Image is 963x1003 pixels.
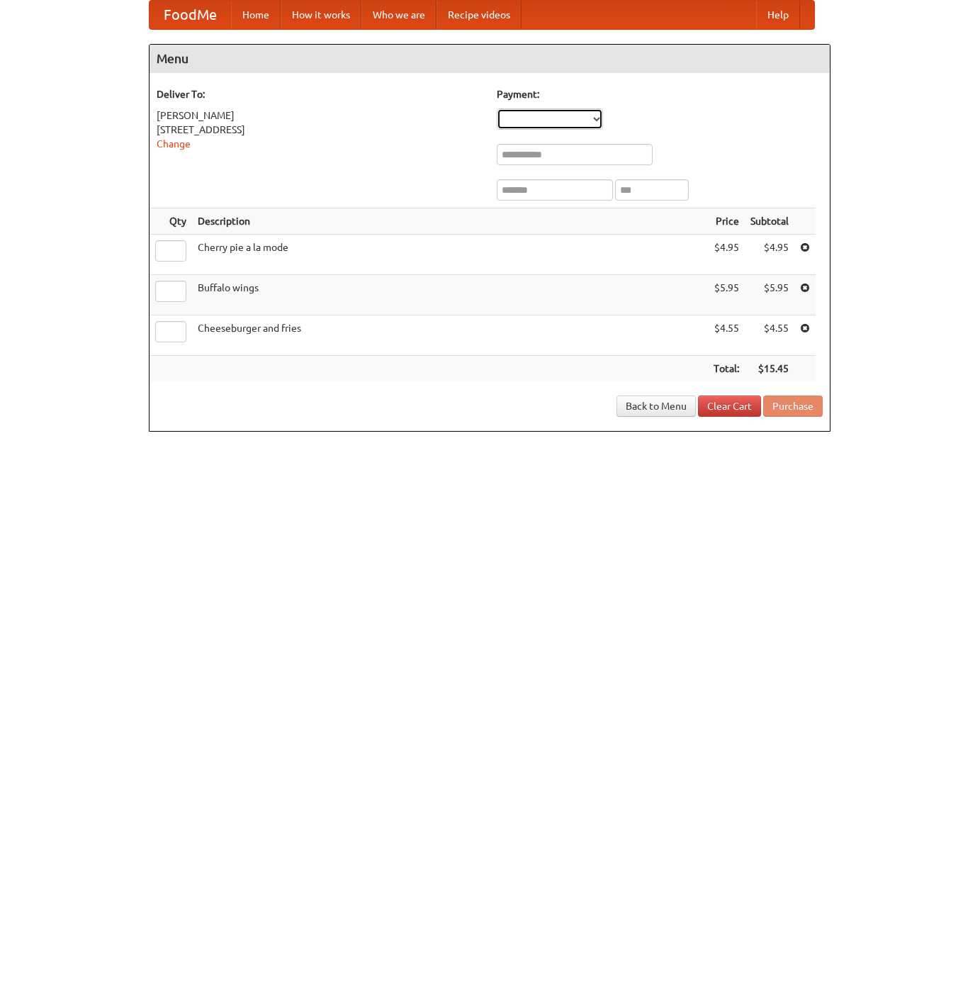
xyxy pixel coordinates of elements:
[708,315,745,356] td: $4.55
[616,396,696,417] a: Back to Menu
[192,315,708,356] td: Cheeseburger and fries
[361,1,437,29] a: Who we are
[157,138,191,150] a: Change
[745,315,794,356] td: $4.55
[708,356,745,382] th: Total:
[745,235,794,275] td: $4.95
[708,235,745,275] td: $4.95
[150,208,192,235] th: Qty
[281,1,361,29] a: How it works
[150,1,231,29] a: FoodMe
[745,356,794,382] th: $15.45
[745,275,794,315] td: $5.95
[157,108,483,123] div: [PERSON_NAME]
[192,235,708,275] td: Cherry pie a la mode
[756,1,800,29] a: Help
[437,1,522,29] a: Recipe videos
[708,275,745,315] td: $5.95
[150,45,830,73] h4: Menu
[708,208,745,235] th: Price
[698,396,761,417] a: Clear Cart
[745,208,794,235] th: Subtotal
[157,123,483,137] div: [STREET_ADDRESS]
[192,208,708,235] th: Description
[231,1,281,29] a: Home
[497,87,823,101] h5: Payment:
[192,275,708,315] td: Buffalo wings
[157,87,483,101] h5: Deliver To:
[763,396,823,417] button: Purchase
